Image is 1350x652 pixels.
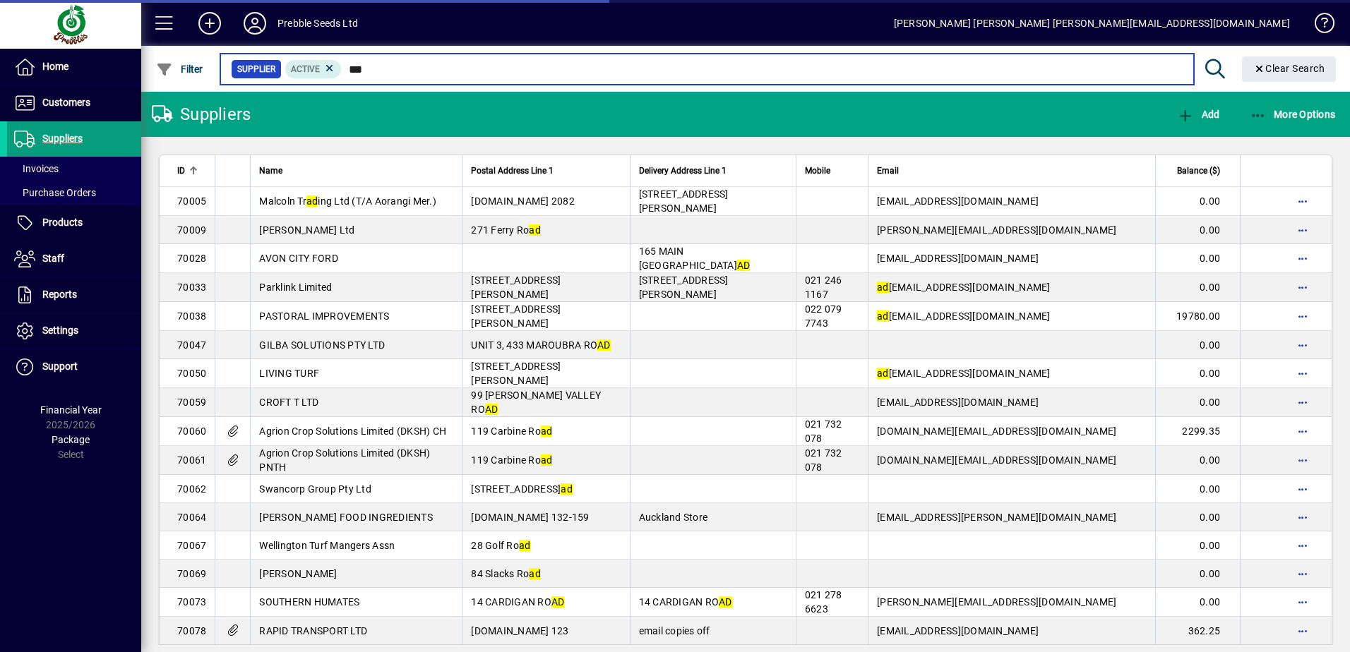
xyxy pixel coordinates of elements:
span: Support [42,361,78,372]
em: ad [541,454,553,466]
em: AD [485,404,498,415]
span: Mobile [805,163,830,179]
td: 0.00 [1155,503,1240,531]
span: Clear Search [1253,63,1325,74]
span: Financial Year [40,404,102,416]
span: [STREET_ADDRESS] [471,483,573,495]
em: ad [877,310,889,322]
span: Purchase Orders [14,187,96,198]
span: [DOMAIN_NAME] 2082 [471,195,575,207]
div: Suppliers [152,103,251,126]
em: ad [877,368,889,379]
span: Home [42,61,68,72]
div: ID [177,163,206,179]
span: 99 [PERSON_NAME] VALLEY RO [471,390,601,415]
button: More options [1291,247,1314,270]
a: Staff [7,241,141,277]
span: [PERSON_NAME] FOOD INGREDIENTS [259,512,433,523]
span: [EMAIL_ADDRESS][DOMAIN_NAME] [877,310,1051,322]
span: 14 CARDIGAN RO [639,596,732,608]
span: 021 278 6623 [805,589,842,615]
span: Wellington Turf Mangers Assn [259,540,395,551]
span: Malcoln Tr ing Ltd (T/A Aorangi Mer.) [259,195,436,207]
span: 70069 [177,568,206,579]
span: Package [52,434,90,445]
span: Active [291,64,320,74]
span: Parklink Limited [259,282,332,293]
button: More options [1291,305,1314,327]
span: AVON CITY FORD [259,253,338,264]
span: 28 Golf Ro [471,540,530,551]
td: 362.25 [1155,617,1240,645]
span: UNIT 3, 433 MAROUBRA RO [471,339,610,351]
button: More options [1291,449,1314,471]
button: More options [1291,362,1314,385]
span: 70067 [177,540,206,551]
span: 14 CARDIGAN RO [471,596,564,608]
span: Reports [42,289,77,300]
span: 119 Carbine Ro [471,454,552,466]
span: 70047 [177,339,206,351]
span: [STREET_ADDRESS][PERSON_NAME] [471,361,561,386]
a: Purchase Orders [7,181,141,205]
em: AD [597,339,611,351]
td: 0.00 [1155,273,1240,302]
span: Products [42,217,83,228]
button: More options [1291,478,1314,500]
div: Mobile [805,163,859,179]
span: Delivery Address Line 1 [639,163,727,179]
span: 70078 [177,625,206,636]
span: 70060 [177,425,206,437]
button: More options [1291,276,1314,298]
div: Name [259,163,453,179]
a: Support [7,349,141,385]
button: More options [1291,219,1314,241]
td: 0.00 [1155,331,1240,359]
a: Home [7,49,141,85]
span: [EMAIL_ADDRESS][DOMAIN_NAME] [877,397,1039,408]
span: 271 Ferry Ro [471,224,541,236]
td: 0.00 [1155,244,1240,273]
span: PASTORAL IMPROVEMENTS [259,310,389,322]
button: More options [1291,562,1314,585]
td: 0.00 [1155,359,1240,388]
a: Knowledge Base [1304,3,1332,49]
span: Balance ($) [1177,163,1220,179]
em: AD [719,596,732,608]
span: [EMAIL_ADDRESS][PERSON_NAME][DOMAIN_NAME] [877,512,1116,523]
em: ad [529,224,541,236]
em: AD [737,260,751,271]
span: LIVING TURF [259,368,319,379]
a: Products [7,205,141,241]
em: AD [551,596,565,608]
span: Add [1177,109,1219,120]
td: 0.00 [1155,216,1240,244]
td: 19780.00 [1155,302,1240,331]
button: Add [1173,102,1223,127]
button: More options [1291,620,1314,642]
span: [STREET_ADDRESS][PERSON_NAME] [471,274,561,300]
button: Clear [1242,56,1337,82]
div: Email [877,163,1147,179]
span: [DOMAIN_NAME][EMAIL_ADDRESS][DOMAIN_NAME] [877,454,1116,466]
span: 021 732 078 [805,418,842,444]
td: 0.00 [1155,531,1240,560]
span: 84 Slacks Ro [471,568,541,579]
button: More options [1291,420,1314,442]
span: [PERSON_NAME][EMAIL_ADDRESS][DOMAIN_NAME] [877,596,1116,608]
mat-chip: Activation Status: Active [285,60,342,78]
span: Suppliers [42,133,83,144]
span: [PERSON_NAME] Ltd [259,224,354,236]
td: 0.00 [1155,560,1240,588]
span: [EMAIL_ADDRESS][DOMAIN_NAME] [877,625,1039,636]
em: ad [877,282,889,293]
button: More Options [1246,102,1339,127]
div: Balance ($) [1164,163,1233,179]
div: [PERSON_NAME] [PERSON_NAME] [PERSON_NAME][EMAIL_ADDRESS][DOMAIN_NAME] [894,12,1290,35]
span: [EMAIL_ADDRESS][DOMAIN_NAME] [877,282,1051,293]
button: Add [187,11,232,36]
em: ad [519,540,531,551]
a: Reports [7,277,141,313]
button: Filter [153,56,207,82]
span: Agrion Crop Solutions Limited (DKSH) PNTH [259,447,430,473]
